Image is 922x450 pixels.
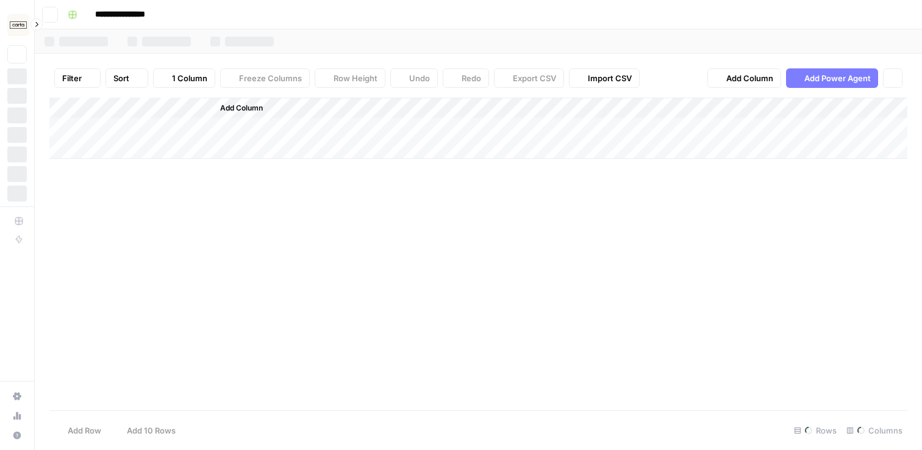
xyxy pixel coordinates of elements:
[786,68,878,88] button: Add Power Agent
[334,72,377,84] span: Row Height
[68,424,101,437] span: Add Row
[707,68,781,88] button: Add Column
[220,68,310,88] button: Freeze Columns
[62,72,82,84] span: Filter
[390,68,438,88] button: Undo
[7,14,29,36] img: Carta Logo
[7,406,27,426] a: Usage
[409,72,430,84] span: Undo
[127,424,176,437] span: Add 10 Rows
[842,421,907,440] div: Columns
[109,421,183,440] button: Add 10 Rows
[494,68,564,88] button: Export CSV
[49,421,109,440] button: Add Row
[105,68,148,88] button: Sort
[462,72,481,84] span: Redo
[239,72,302,84] span: Freeze Columns
[726,72,773,84] span: Add Column
[315,68,385,88] button: Row Height
[588,72,632,84] span: Import CSV
[204,100,268,116] button: Add Column
[7,386,27,406] a: Settings
[113,72,129,84] span: Sort
[7,426,27,445] button: Help + Support
[804,72,871,84] span: Add Power Agent
[7,10,27,40] button: Workspace: Carta
[443,68,489,88] button: Redo
[220,103,263,114] span: Add Column
[54,68,101,88] button: Filter
[513,72,556,84] span: Export CSV
[172,72,207,84] span: 1 Column
[153,68,215,88] button: 1 Column
[569,68,640,88] button: Import CSV
[789,421,842,440] div: Rows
